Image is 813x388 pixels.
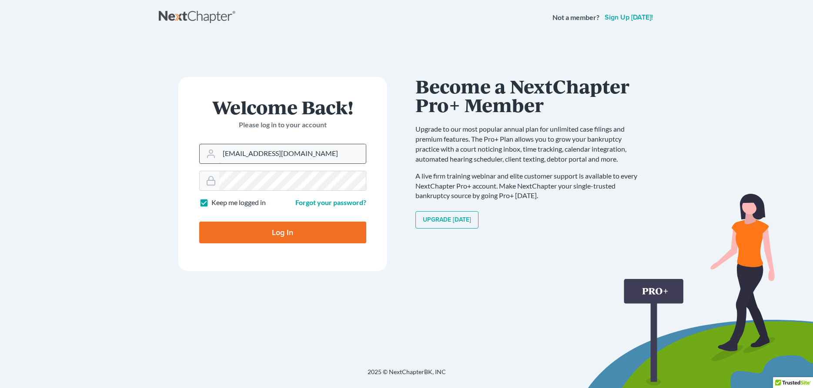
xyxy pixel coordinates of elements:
[211,198,266,208] label: Keep me logged in
[415,211,478,229] a: Upgrade [DATE]
[552,13,599,23] strong: Not a member?
[199,98,366,116] h1: Welcome Back!
[415,171,646,201] p: A live firm training webinar and elite customer support is available to every NextChapter Pro+ ac...
[415,77,646,114] h1: Become a NextChapter Pro+ Member
[199,120,366,130] p: Please log in to your account
[415,124,646,164] p: Upgrade to our most popular annual plan for unlimited case filings and premium features. The Pro+...
[603,14,655,21] a: Sign up [DATE]!
[159,368,655,383] div: 2025 © NextChapterBK, INC
[199,222,366,243] input: Log In
[219,144,366,163] input: Email Address
[295,198,366,206] a: Forgot your password?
